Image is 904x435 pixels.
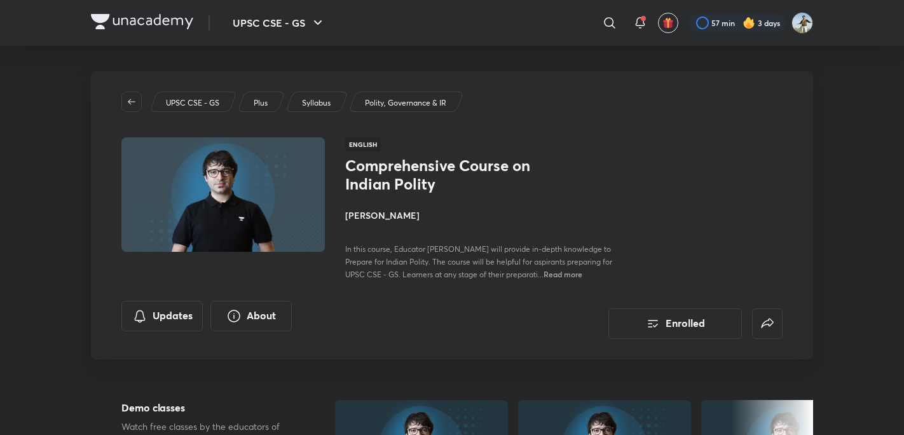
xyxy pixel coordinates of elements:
a: Syllabus [300,97,333,109]
img: avatar [662,17,674,29]
span: Read more [544,269,582,279]
span: In this course, Educator [PERSON_NAME] will provide in-depth knowledge to Prepare for Indian Poli... [345,244,612,279]
button: UPSC CSE - GS [225,10,333,36]
button: avatar [658,13,678,33]
h5: Demo classes [121,400,294,415]
a: Company Logo [91,14,193,32]
p: UPSC CSE - GS [166,97,219,109]
a: Plus [252,97,270,109]
p: Syllabus [302,97,331,109]
p: Plus [254,97,268,109]
button: Enrolled [608,308,742,339]
h4: [PERSON_NAME] [345,209,630,222]
a: UPSC CSE - GS [164,97,222,109]
button: Updates [121,301,203,331]
img: Thumbnail [120,136,327,253]
p: Polity, Governance & IR [365,97,446,109]
img: Srikanth Rathod [791,12,813,34]
img: streak [743,17,755,29]
a: Polity, Governance & IR [363,97,449,109]
img: Company Logo [91,14,193,29]
span: English [345,137,381,151]
button: About [210,301,292,331]
button: false [752,308,783,339]
h1: Comprehensive Course on Indian Polity [345,156,553,193]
